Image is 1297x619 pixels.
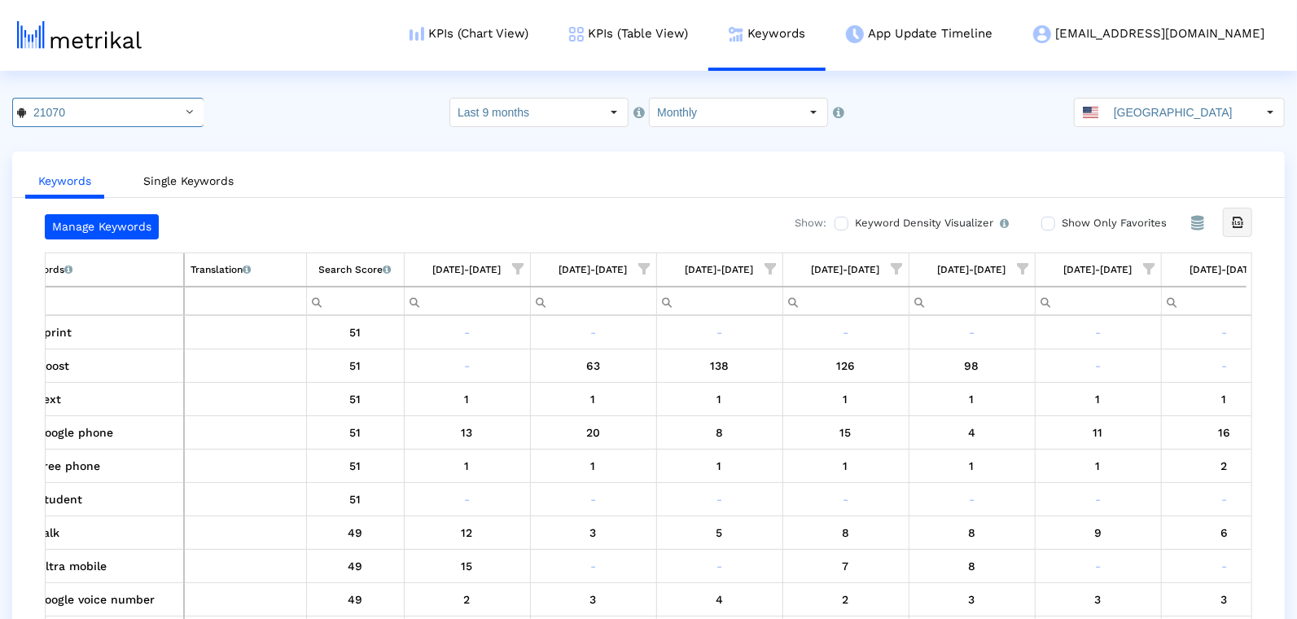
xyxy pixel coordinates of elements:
[313,389,398,410] div: 51
[1041,322,1155,343] div: 5/31/25
[789,589,903,610] div: 3/31/25
[38,522,59,543] span: talk
[789,555,903,577] div: 3/31/25
[531,288,656,314] input: Filter cell
[909,287,1035,315] td: Filter cell
[537,555,651,577] div: 1/31/25
[663,322,777,343] div: 2/28/25
[915,555,1029,577] div: 4/30/25
[25,166,104,199] a: Keywords
[306,287,404,315] td: Filter cell
[656,287,782,315] td: Filter cell
[1168,522,1282,543] div: 6/30/25
[915,522,1029,543] div: 4/30/25
[313,522,398,543] div: 49
[600,99,628,126] div: Select
[1064,259,1133,280] div: [DATE]-[DATE]
[782,287,909,315] td: Filter cell
[663,555,777,577] div: 2/28/25
[1168,455,1282,476] div: 6/30/25
[433,259,502,280] div: [DATE]-[DATE]
[1161,287,1287,315] td: Filter cell
[765,263,777,274] span: Show filter options for column '02/01/25-02/28/25'
[404,287,530,315] td: Filter cell
[782,253,909,287] td: Column 03/01/25-03/31/25
[176,99,204,126] div: Select
[1168,322,1282,343] div: 6/30/25
[892,263,903,274] span: Show filter options for column '03/01/25-03/31/25'
[410,522,524,543] div: 12/31/24
[812,259,880,280] div: [DATE]-[DATE]
[663,589,777,610] div: 2/28/25
[1161,253,1287,287] td: Column 06/01/25-06/30/25
[1223,208,1252,237] div: Export all data
[938,259,1006,280] div: [DATE]-[DATE]
[38,389,61,410] span: text
[639,263,651,274] span: Show filter options for column '01/01/25-01/31/25'
[1033,25,1051,43] img: my-account-menu-icon.png
[130,166,247,196] a: Single Keywords
[530,253,656,287] td: Column 01/01/25-01/31/25
[38,489,82,510] span: student
[789,389,903,410] div: 3/31/25
[537,422,651,443] div: 1/31/25
[410,489,524,510] div: 12/31/24
[663,355,777,376] div: 2/28/25
[789,455,903,476] div: 3/31/25
[319,259,392,280] div: Search Score
[789,489,903,510] div: 3/31/25
[537,522,651,543] div: 1/31/25
[729,27,743,42] img: keywords.png
[1168,489,1282,510] div: 6/30/25
[1162,288,1287,314] input: Filter cell
[530,287,656,315] td: Filter cell
[306,253,404,287] td: Column Search Score
[185,288,306,314] input: Filter cell
[307,288,404,314] input: Filter cell
[410,555,524,577] div: 12/31/24
[789,522,903,543] div: 3/31/25
[405,288,530,314] input: Filter cell
[537,322,651,343] div: 1/31/25
[17,21,142,49] img: metrical-logo-light.png
[915,589,1029,610] div: 4/30/25
[1041,422,1155,443] div: 5/31/25
[778,214,826,239] div: Show:
[656,253,782,287] td: Column 02/01/25-02/28/25
[1035,287,1161,315] td: Filter cell
[410,27,424,41] img: kpi-chart-menu-icon.png
[38,455,100,476] span: free phone
[513,263,524,274] span: Show filter options for column '12/01/24-12/31/24'
[663,522,777,543] div: 2/28/25
[313,355,398,376] div: 51
[1041,489,1155,510] div: 5/31/25
[1041,389,1155,410] div: 5/31/25
[184,253,306,287] td: Column Translation
[184,287,306,315] td: Filter cell
[1168,589,1282,610] div: 6/30/25
[686,259,754,280] div: 02/01/25-02/28/25
[313,489,398,510] div: 51
[851,214,1009,232] label: Keyword Density Visualizer
[915,455,1029,476] div: 4/30/25
[789,355,903,376] div: 3/31/25
[45,214,159,239] a: Manage Keywords
[19,259,72,280] div: Keywords
[915,389,1029,410] div: 4/30/25
[410,589,524,610] div: 12/31/24
[783,288,909,314] input: Filter cell
[909,253,1035,287] td: Column 04/01/25-04/30/25
[537,389,651,410] div: 1/31/25
[410,322,524,343] div: 12/31/24
[19,288,183,314] input: Filter cell
[191,259,251,280] div: Translation
[313,422,398,443] div: 51
[915,422,1029,443] div: 4/30/25
[789,322,903,343] div: 3/31/25
[1058,214,1167,232] label: Show Only Favorites
[5,253,184,287] td: Column Keyword
[663,422,777,443] div: 2/28/25
[1256,99,1284,126] div: Select
[537,589,651,610] div: 1/31/25
[313,555,398,577] div: 49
